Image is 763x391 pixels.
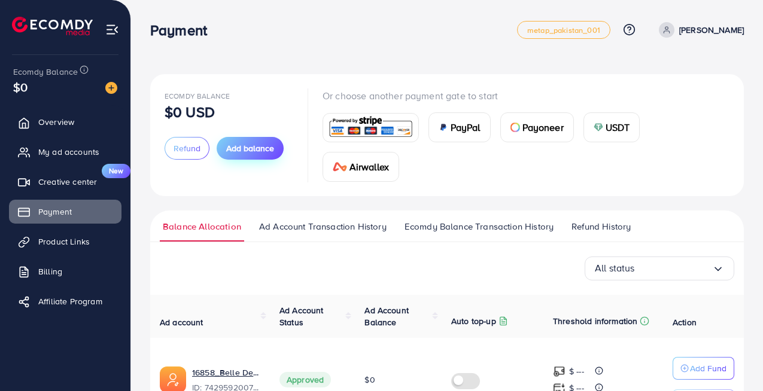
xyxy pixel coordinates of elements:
[673,316,697,328] span: Action
[712,337,754,382] iframe: Chat
[9,200,121,224] a: Payment
[323,88,729,103] p: Or choose another payment gate to start
[38,116,74,128] span: Overview
[673,357,734,380] button: Add Fund
[105,82,117,94] img: image
[323,152,399,182] a: cardAirwallex
[364,374,375,386] span: $0
[12,17,93,35] img: logo
[595,259,635,277] span: All status
[259,220,387,233] span: Ad Account Transaction History
[585,256,734,280] div: Search for option
[105,23,119,36] img: menu
[606,120,630,135] span: USDT
[9,170,121,194] a: Creative centerNew
[9,110,121,134] a: Overview
[38,146,99,158] span: My ad accounts
[451,314,496,328] p: Auto top-up
[13,66,78,78] span: Ecomdy Balance
[150,22,217,39] h3: Payment
[38,206,72,218] span: Payment
[439,123,448,132] img: card
[38,295,102,307] span: Affiliate Program
[428,112,491,142] a: cardPayPal
[9,259,121,283] a: Billing
[9,289,121,313] a: Affiliate Program
[13,78,28,96] span: $0
[690,361,726,375] p: Add Fund
[9,230,121,253] a: Product Links
[635,259,712,277] input: Search for option
[327,115,415,140] img: card
[38,176,97,188] span: Creative center
[192,366,260,378] a: 16858_Belle Delights_1729836699070
[323,113,419,142] a: card
[165,91,230,101] span: Ecomdy Balance
[174,142,200,154] span: Refund
[500,112,574,142] a: cardPayoneer
[349,160,389,174] span: Airwallex
[217,137,284,160] button: Add balance
[279,304,324,328] span: Ad Account Status
[451,120,481,135] span: PayPal
[510,123,520,132] img: card
[160,316,203,328] span: Ad account
[594,123,603,132] img: card
[102,164,130,178] span: New
[522,120,564,135] span: Payoneer
[679,23,744,37] p: [PERSON_NAME]
[654,22,744,38] a: [PERSON_NAME]
[405,220,554,233] span: Ecomdy Balance Transaction History
[572,220,631,233] span: Refund History
[527,26,600,34] span: metap_pakistan_001
[333,162,347,172] img: card
[9,140,121,164] a: My ad accounts
[517,21,610,39] a: metap_pakistan_001
[165,137,209,160] button: Refund
[569,364,584,378] p: $ ---
[165,105,215,119] p: $0 USD
[38,236,90,248] span: Product Links
[553,365,566,378] img: top-up amount
[364,304,409,328] span: Ad Account Balance
[226,142,274,154] span: Add balance
[583,112,640,142] a: cardUSDT
[38,265,62,277] span: Billing
[553,314,637,328] p: Threshold information
[163,220,241,233] span: Balance Allocation
[279,372,331,387] span: Approved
